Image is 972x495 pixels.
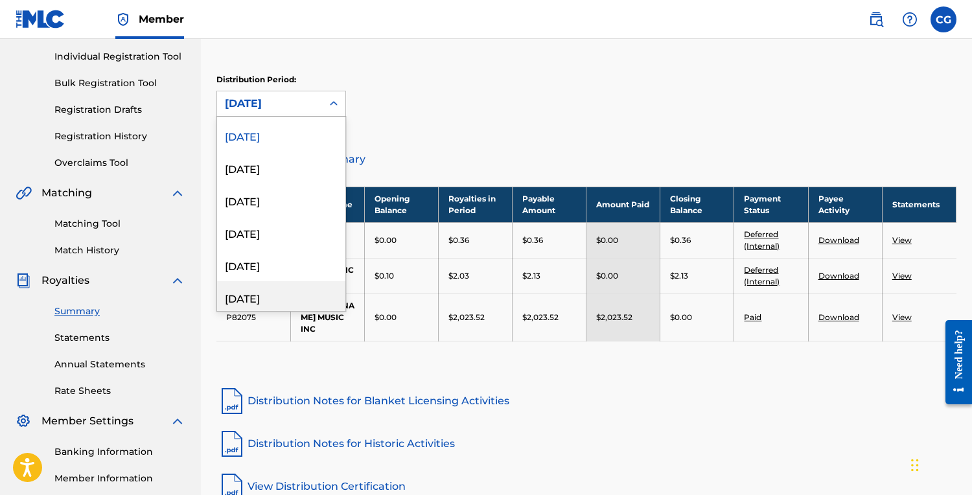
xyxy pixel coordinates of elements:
[907,433,972,495] iframe: Chat Widget
[216,294,290,341] td: P82075
[892,312,912,322] a: View
[54,156,185,170] a: Overclaims Tool
[863,6,889,32] a: Public Search
[216,144,956,175] a: Distribution Summary
[882,187,956,222] th: Statements
[375,270,394,282] p: $0.10
[217,216,345,249] div: [DATE]
[54,103,185,117] a: Registration Drafts
[54,50,185,63] a: Individual Registration Tool
[217,152,345,184] div: [DATE]
[902,12,918,27] img: help
[54,130,185,143] a: Registration History
[670,270,688,282] p: $2.13
[911,446,919,485] div: Drag
[744,312,761,322] a: Paid
[936,307,972,418] iframe: Resource Center
[734,187,808,222] th: Payment Status
[596,270,618,282] p: $0.00
[596,312,632,323] p: $2,023.52
[670,312,692,323] p: $0.00
[54,331,185,345] a: Statements
[16,413,31,429] img: Member Settings
[670,235,691,246] p: $0.36
[522,235,543,246] p: $0.36
[216,428,956,459] a: Distribution Notes for Historic Activities
[290,294,364,341] td: [PERSON_NAME] MUSIC INC
[868,12,884,27] img: search
[54,244,185,257] a: Match History
[892,271,912,281] a: View
[897,6,923,32] div: Help
[216,74,346,86] p: Distribution Period:
[586,187,660,222] th: Amount Paid
[364,187,438,222] th: Opening Balance
[513,187,586,222] th: Payable Amount
[818,271,859,281] a: Download
[170,413,185,429] img: expand
[216,428,248,459] img: pdf
[596,235,618,246] p: $0.00
[892,235,912,245] a: View
[808,187,882,222] th: Payee Activity
[448,270,469,282] p: $2.03
[41,413,133,429] span: Member Settings
[54,358,185,371] a: Annual Statements
[217,281,345,314] div: [DATE]
[744,229,780,251] a: Deferred (Internal)
[16,185,32,201] img: Matching
[522,312,559,323] p: $2,023.52
[931,6,956,32] div: User Menu
[41,185,92,201] span: Matching
[448,235,469,246] p: $0.36
[217,249,345,281] div: [DATE]
[54,384,185,398] a: Rate Sheets
[54,472,185,485] a: Member Information
[375,312,397,323] p: $0.00
[217,119,345,152] div: [DATE]
[41,273,89,288] span: Royalties
[16,10,65,29] img: MLC Logo
[170,185,185,201] img: expand
[54,76,185,90] a: Bulk Registration Tool
[170,273,185,288] img: expand
[54,305,185,318] a: Summary
[16,273,31,288] img: Royalties
[217,184,345,216] div: [DATE]
[54,445,185,459] a: Banking Information
[438,187,512,222] th: Royalties in Period
[818,312,859,322] a: Download
[744,265,780,286] a: Deferred (Internal)
[225,96,314,111] div: [DATE]
[818,235,859,245] a: Download
[660,187,734,222] th: Closing Balance
[216,386,956,417] a: Distribution Notes for Blanket Licensing Activities
[54,217,185,231] a: Matching Tool
[522,270,540,282] p: $2.13
[448,312,485,323] p: $2,023.52
[115,12,131,27] img: Top Rightsholder
[139,12,184,27] span: Member
[216,386,248,417] img: pdf
[375,235,397,246] p: $0.00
